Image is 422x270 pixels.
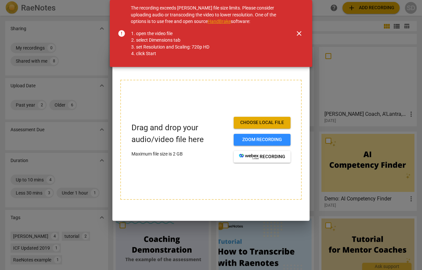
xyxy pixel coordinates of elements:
li: set Resolution and Scaling: 720p HD [136,44,278,51]
span: Choose local file [239,119,285,126]
span: Zoom recording [239,136,285,143]
div: The recording exceeds [PERSON_NAME] file size limits. Please consider uploading audio or transcod... [131,5,283,62]
span: recording [239,154,285,160]
a: HandBrake [208,19,231,24]
p: Maximum file size is 2 GB [131,151,228,157]
button: Zoom recording [234,134,291,146]
button: Choose local file [234,117,291,129]
li: open the video file [136,30,278,37]
p: Drag and drop your audio/video file here [131,122,228,145]
li: select Dimensions tab [136,37,278,44]
span: error [118,30,126,37]
li: click Start [136,50,278,57]
span: close [295,30,303,37]
button: recording [234,151,291,163]
button: Close [291,26,307,41]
